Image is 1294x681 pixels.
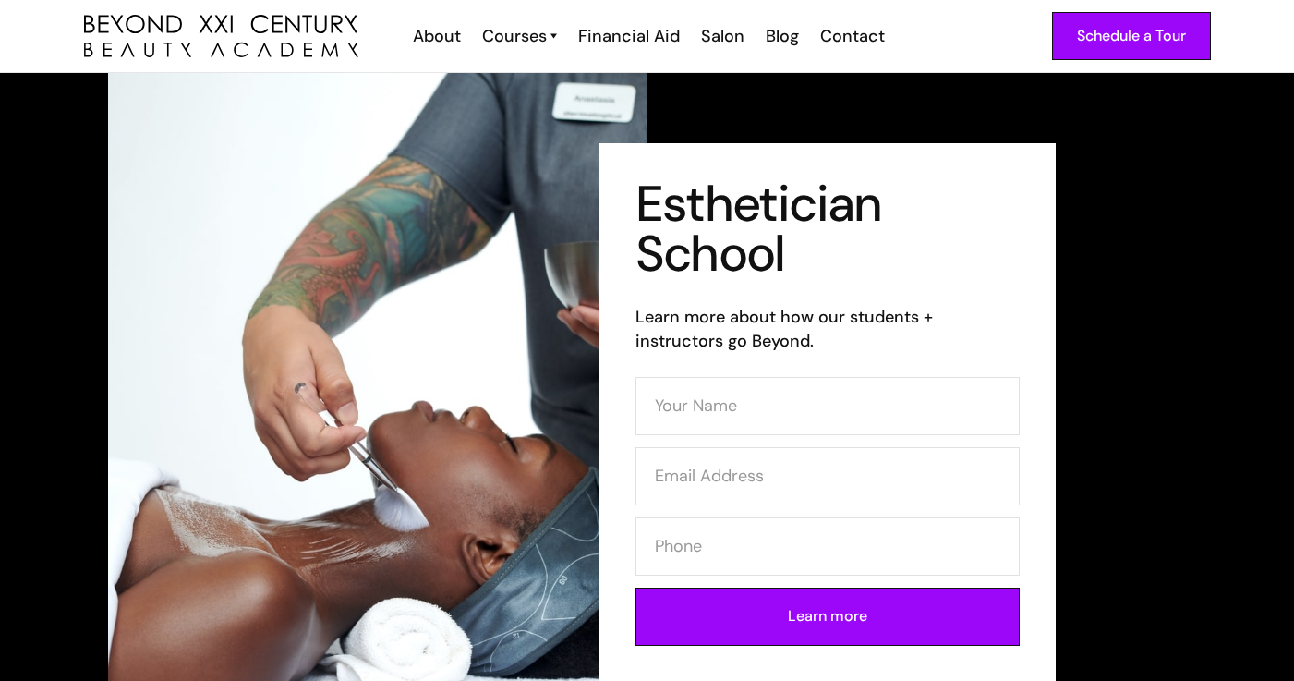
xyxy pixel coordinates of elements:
a: Salon [689,24,754,48]
input: Phone [635,517,1020,576]
h1: Esthetician School [635,179,1020,279]
div: Courses [482,24,547,48]
form: Contact Form (Esthi) [635,377,1020,658]
div: Contact [820,24,885,48]
a: home [84,15,358,58]
input: Email Address [635,447,1020,505]
a: Courses [482,24,557,48]
div: About [413,24,461,48]
a: Financial Aid [566,24,689,48]
input: Your Name [635,377,1020,435]
div: Salon [701,24,744,48]
img: beyond 21st century beauty academy logo [84,15,358,58]
a: About [401,24,470,48]
h6: Learn more about how our students + instructors go Beyond. [635,305,1020,353]
a: Contact [808,24,894,48]
a: Schedule a Tour [1052,12,1211,60]
div: Schedule a Tour [1077,24,1186,48]
a: Blog [754,24,808,48]
input: Learn more [635,588,1020,646]
div: Blog [766,24,799,48]
div: Financial Aid [578,24,680,48]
